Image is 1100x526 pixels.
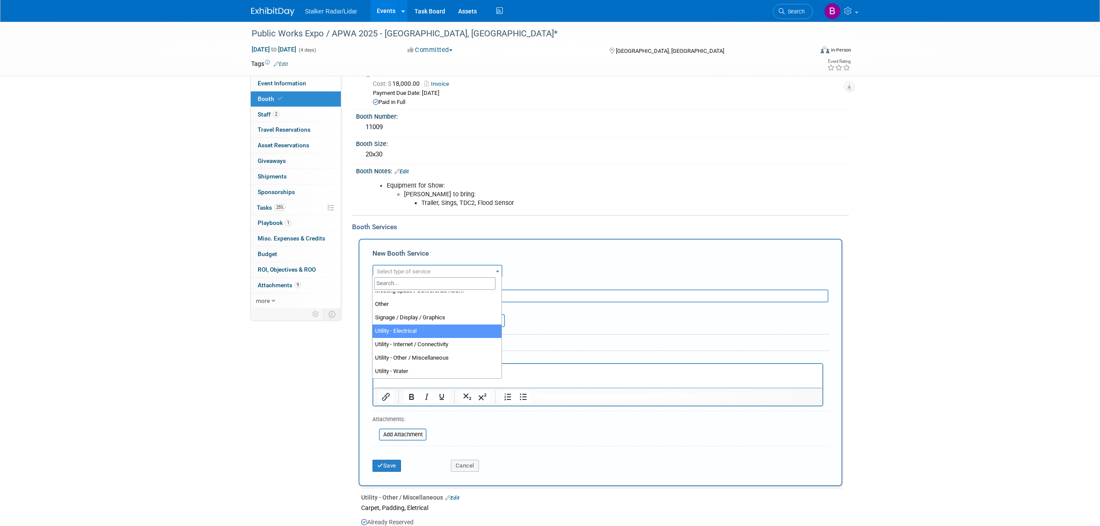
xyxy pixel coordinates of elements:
[352,222,849,232] div: Booth Services
[258,126,311,133] span: Travel Reservations
[373,89,842,97] div: Payment Due Date: [DATE]
[377,268,430,275] span: Select type of service
[251,76,341,91] a: Event Information
[773,4,813,19] a: Search
[372,284,501,298] li: Meeting Space / Conference Room
[251,107,341,122] a: Staff2
[251,45,297,53] span: [DATE] [DATE]
[273,111,279,117] span: 2
[451,302,789,314] div: Ideally by
[251,293,341,308] a: more
[258,235,325,242] span: Misc. Expenses & Credits
[404,190,748,208] li: [PERSON_NAME] to bring:
[372,365,501,378] li: Utility - Water
[372,311,501,325] li: Signage / Display / Graphics
[373,80,392,87] span: Cost: $
[387,182,748,208] li: Equipment for Show:
[361,493,842,502] div: Utility - Other / Miscellaneous
[305,8,357,15] span: Stalker Radar/Lidar
[361,502,842,513] div: Carpet, Padding, Eletrical
[404,391,419,403] button: Bold
[251,231,341,246] a: Misc. Expenses & Credits
[257,204,286,211] span: Tasks
[362,67,842,107] div: Reserved
[270,46,278,53] span: to
[251,153,341,169] a: Giveaways
[372,351,501,365] li: Utility - Other / Miscellaneous
[251,169,341,184] a: Shipments
[258,282,301,289] span: Attachments
[824,3,841,19] img: Brooke Journet
[249,26,800,42] div: Public Works Expo / APWA 2025 - [GEOGRAPHIC_DATA], [GEOGRAPHIC_DATA]*
[372,278,828,289] div: Description (optional)
[501,391,515,403] button: Numbered list
[324,308,341,320] td: Toggle Event Tabs
[251,138,341,153] a: Asset Reservations
[251,278,341,293] a: Attachments9
[356,137,849,148] div: Booth Size:
[308,308,324,320] td: Personalize Event Tab Strip
[251,122,341,137] a: Travel Reservations
[372,298,501,311] li: Other
[460,391,475,403] button: Subscript
[434,391,449,403] button: Underline
[251,185,341,200] a: Sponsorships
[258,142,309,149] span: Asset Reservations
[785,8,805,15] span: Search
[258,80,306,87] span: Event Information
[256,297,270,304] span: more
[419,391,434,403] button: Italic
[251,91,341,107] a: Booth
[372,338,501,351] li: Utility - Internet / Connectivity
[424,81,453,87] a: Invoice
[762,45,851,58] div: Event Format
[373,98,842,107] div: Paid in Full
[372,325,501,338] li: Utility - Electrical
[285,220,291,226] span: 1
[475,391,490,403] button: Superscript
[445,495,459,501] a: Edit
[258,250,277,257] span: Budget
[258,95,284,102] span: Booth
[395,169,409,175] a: Edit
[258,111,279,118] span: Staff
[421,199,748,208] li: Trailer, Sings, TDC2, Flood Sensor
[278,96,282,101] i: Booth reservation complete
[251,200,341,215] a: Tasks25%
[372,416,427,425] div: Attachments:
[251,247,341,262] a: Budget
[258,173,287,180] span: Shipments
[251,59,288,68] td: Tags
[404,45,456,55] button: Committed
[362,148,842,161] div: 20x30
[373,364,822,388] iframe: Rich Text Area
[379,391,393,403] button: Insert/edit link
[258,266,316,273] span: ROI, Objectives & ROO
[372,460,401,472] button: Save
[258,188,295,195] span: Sponsorships
[294,282,301,288] span: 9
[356,165,849,176] div: Booth Notes:
[451,460,479,472] button: Cancel
[356,110,849,121] div: Booth Number:
[516,391,531,403] button: Bullet list
[362,120,842,134] div: 11009
[372,249,828,263] div: New Booth Service
[251,215,341,231] a: Playbook1
[372,354,823,363] div: Reservation Notes/Details:
[374,277,495,290] input: Search...
[831,47,851,53] div: In-Person
[373,80,423,87] span: 18,000.00
[258,157,286,164] span: Giveaways
[251,262,341,277] a: ROI, Objectives & ROO
[821,46,829,53] img: Format-Inperson.png
[274,61,288,67] a: Edit
[251,7,294,16] img: ExhibitDay
[258,219,291,226] span: Playbook
[827,59,851,64] div: Event Rating
[616,48,724,54] span: [GEOGRAPHIC_DATA], [GEOGRAPHIC_DATA]
[298,47,316,53] span: (4 days)
[274,204,286,211] span: 25%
